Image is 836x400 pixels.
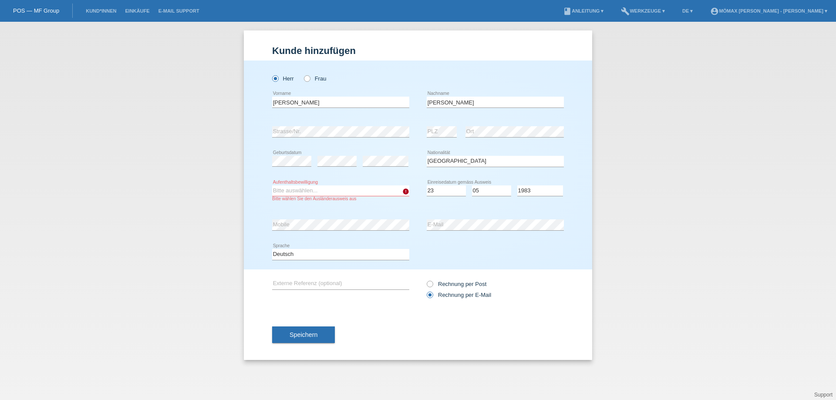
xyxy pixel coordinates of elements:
h1: Kunde hinzufügen [272,45,564,56]
a: account_circleMömax [PERSON_NAME] - [PERSON_NAME] ▾ [706,8,832,13]
input: Frau [304,75,310,81]
label: Herr [272,75,294,82]
a: E-Mail Support [154,8,204,13]
button: Speichern [272,326,335,343]
a: POS — MF Group [13,7,59,14]
i: error [402,188,409,195]
i: book [563,7,572,16]
div: Bitte wählen Sie den Ausländerausweis aus [272,196,409,201]
a: Kund*innen [81,8,121,13]
label: Frau [304,75,326,82]
input: Herr [272,75,278,81]
a: Einkäufe [121,8,154,13]
label: Rechnung per E-Mail [427,292,491,298]
label: Rechnung per Post [427,281,486,287]
input: Rechnung per E-Mail [427,292,432,303]
i: build [621,7,630,16]
a: buildWerkzeuge ▾ [617,8,669,13]
i: account_circle [710,7,719,16]
a: Support [814,392,833,398]
input: Rechnung per Post [427,281,432,292]
span: Speichern [290,331,317,338]
a: DE ▾ [678,8,697,13]
a: bookAnleitung ▾ [559,8,608,13]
